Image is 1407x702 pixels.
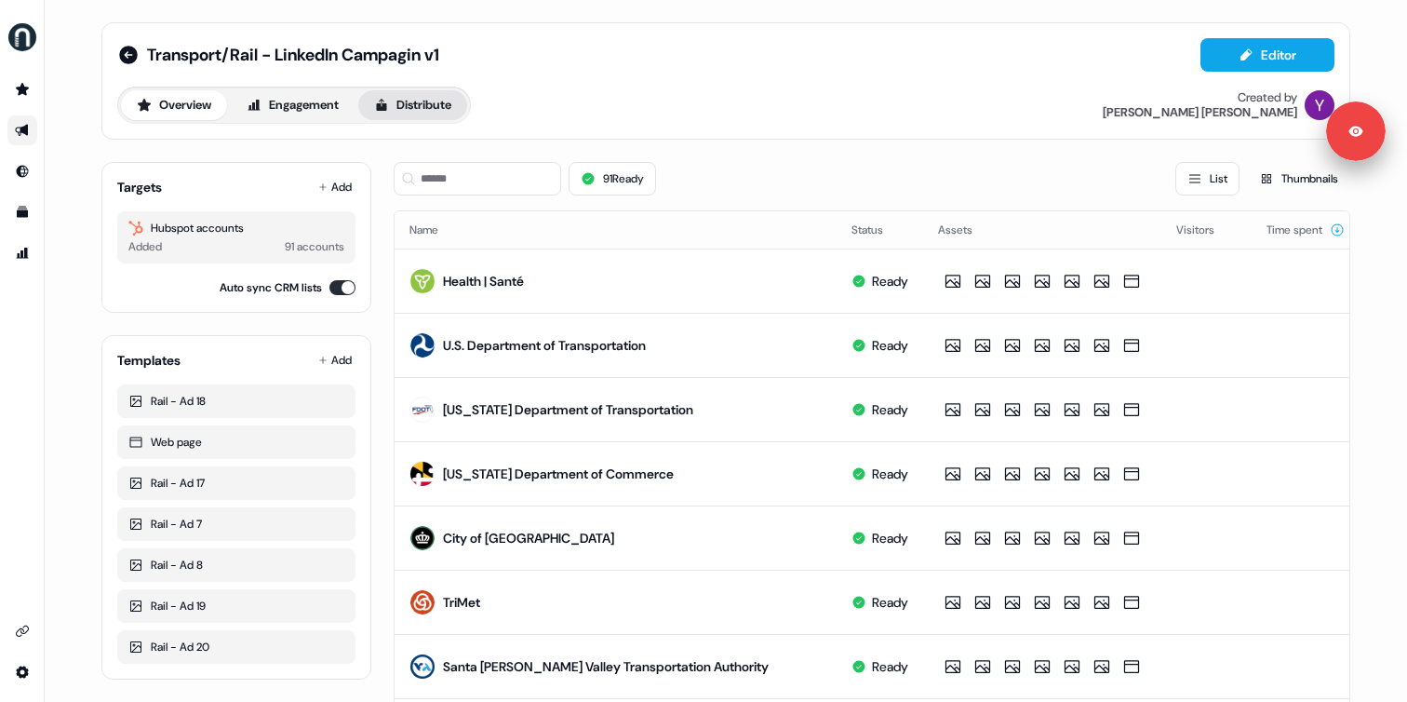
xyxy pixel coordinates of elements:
[1247,162,1350,196] button: Thumbnails
[7,197,37,227] a: Go to templates
[128,638,344,656] div: Rail - Ad 20
[7,74,37,104] a: Go to prospects
[872,400,908,419] div: Ready
[443,657,769,676] div: Santa [PERSON_NAME] Valley Transportation Authority
[1238,90,1297,105] div: Created by
[128,392,344,411] div: Rail - Ad 18
[128,433,344,452] div: Web page
[872,465,908,483] div: Ready
[1176,213,1237,247] button: Visitors
[1266,213,1345,247] button: Time spent
[443,465,674,483] div: [US_STATE] Department of Commerce
[1103,105,1297,120] div: [PERSON_NAME] [PERSON_NAME]
[121,90,227,120] button: Overview
[7,115,37,145] a: Go to outbound experience
[443,336,646,355] div: U.S. Department of Transportation
[128,219,344,237] div: Hubspot accounts
[872,336,908,355] div: Ready
[443,272,524,290] div: Health | Santé
[1305,90,1334,120] img: Yuriy
[851,213,905,247] button: Status
[128,474,344,493] div: Rail - Ad 17
[285,237,344,256] div: 91 accounts
[358,90,467,120] button: Distribute
[872,529,908,547] div: Ready
[443,400,693,419] div: [US_STATE] Department of Transportation
[128,597,344,615] div: Rail - Ad 19
[569,162,656,196] button: 91Ready
[220,278,322,297] label: Auto sync CRM lists
[923,211,1161,249] th: Assets
[443,593,480,612] div: TriMet
[128,237,162,256] div: Added
[315,347,355,373] button: Add
[1200,38,1334,72] button: Editor
[7,616,37,646] a: Go to integrations
[443,529,614,547] div: City of [GEOGRAPHIC_DATA]
[1200,47,1334,67] a: Editor
[231,90,355,120] button: Engagement
[117,178,162,196] div: Targets
[7,238,37,268] a: Go to attribution
[409,213,461,247] button: Name
[1175,162,1239,196] button: List
[147,44,439,66] span: Transport/Rail - LinkedIn Campagin v1
[872,593,908,612] div: Ready
[7,657,37,687] a: Go to integrations
[128,515,344,533] div: Rail - Ad 7
[7,156,37,186] a: Go to Inbound
[872,272,908,290] div: Ready
[872,657,908,676] div: Ready
[315,174,355,200] button: Add
[117,351,181,370] div: Templates
[128,556,344,574] div: Rail - Ad 8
